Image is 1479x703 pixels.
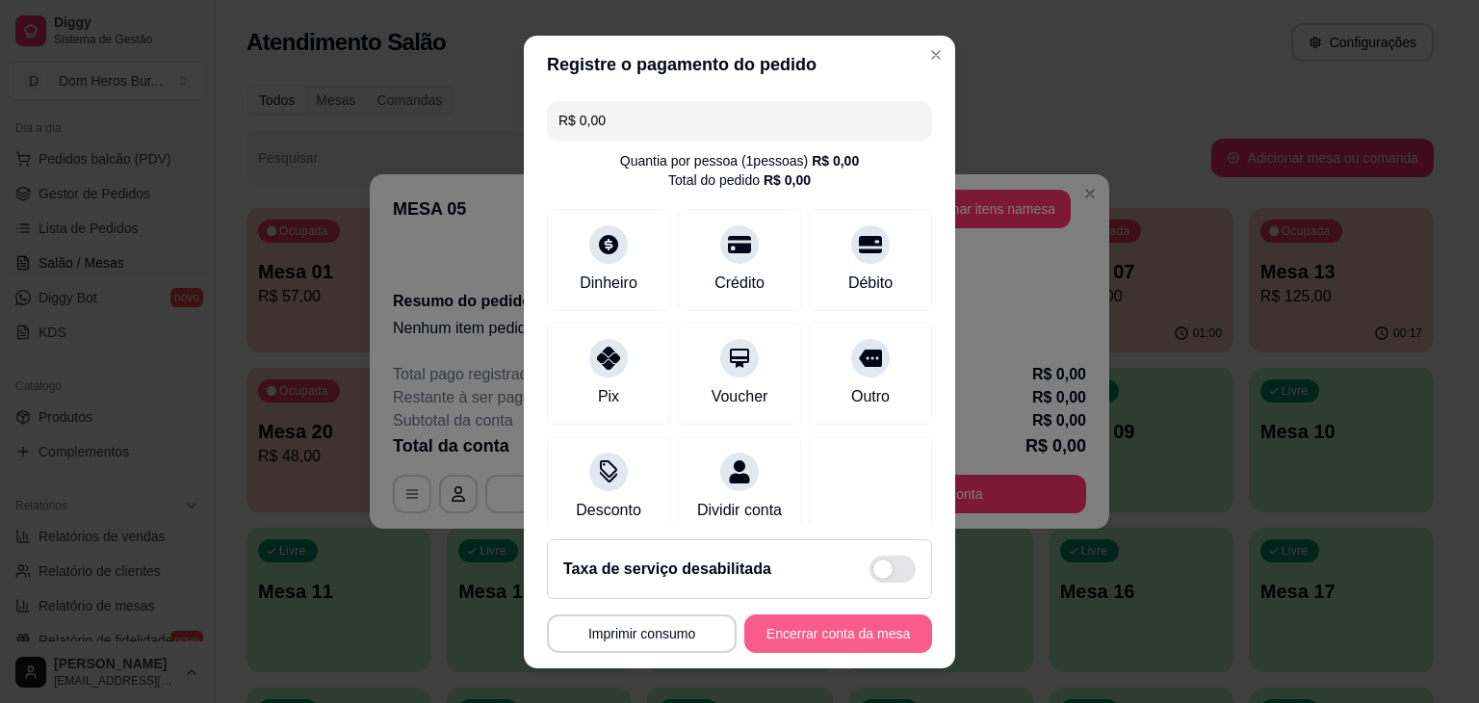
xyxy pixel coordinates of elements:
div: Pix [598,385,619,408]
h2: Taxa de serviço desabilitada [563,558,771,581]
div: R$ 0,00 [812,151,859,170]
div: Quantia por pessoa ( 1 pessoas) [620,151,859,170]
div: Total do pedido [668,170,811,190]
input: Ex.: hambúrguer de cordeiro [558,101,921,140]
button: Close [921,39,951,70]
button: Imprimir consumo [547,614,737,653]
div: Voucher [712,385,768,408]
div: Débito [848,272,893,295]
div: R$ 0,00 [764,170,811,190]
div: Dinheiro [580,272,637,295]
div: Dividir conta [697,499,782,522]
button: Encerrar conta da mesa [744,614,932,653]
header: Registre o pagamento do pedido [524,36,955,93]
div: Outro [851,385,890,408]
div: Desconto [576,499,641,522]
div: Crédito [714,272,765,295]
